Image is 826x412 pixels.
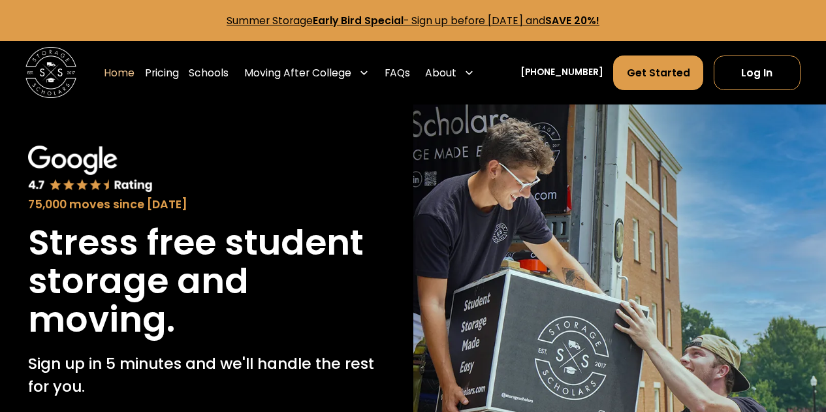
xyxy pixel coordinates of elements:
div: About [420,55,479,91]
p: Sign up in 5 minutes and we'll handle the rest for you. [28,352,385,398]
a: Summer StorageEarly Bird Special- Sign up before [DATE] andSAVE 20%! [227,14,599,27]
a: Schools [189,55,229,91]
strong: Early Bird Special [313,14,404,27]
a: Log In [714,55,801,90]
a: Pricing [145,55,179,91]
a: home [25,47,76,98]
div: About [425,65,456,80]
h1: Stress free student storage and moving. [28,223,385,339]
img: Storage Scholars main logo [25,47,76,98]
a: Get Started [613,55,703,90]
a: Home [104,55,135,91]
a: FAQs [385,55,410,91]
div: Moving After College [244,65,351,80]
img: Google 4.7 star rating [28,146,153,193]
strong: SAVE 20%! [545,14,599,27]
div: 75,000 moves since [DATE] [28,196,385,213]
a: [PHONE_NUMBER] [520,66,603,80]
div: Moving After College [239,55,374,91]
